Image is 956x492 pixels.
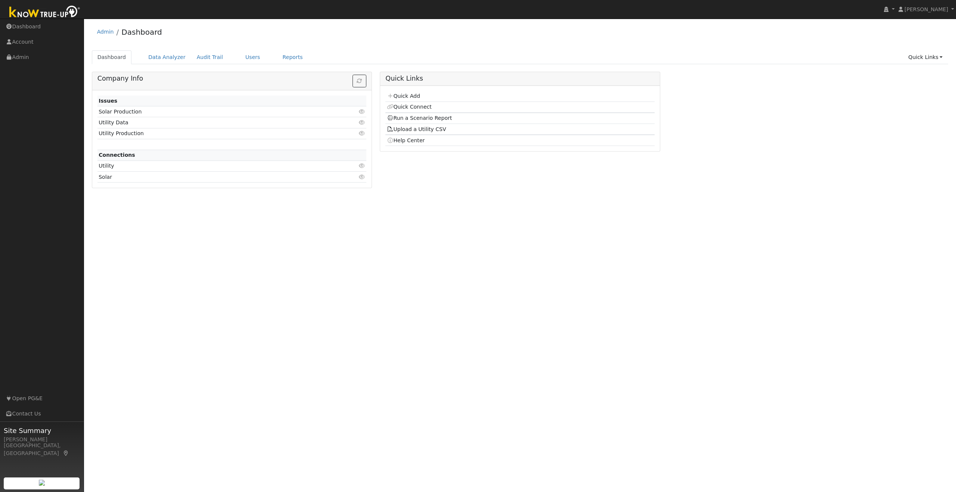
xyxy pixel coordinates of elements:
[63,450,69,456] a: Map
[358,163,365,168] i: Click to view
[92,50,132,64] a: Dashboard
[387,126,446,132] a: Upload a Utility CSV
[240,50,266,64] a: Users
[385,75,654,82] h5: Quick Links
[97,117,323,128] td: Utility Data
[97,128,323,139] td: Utility Production
[97,172,323,183] td: Solar
[903,50,948,64] a: Quick Links
[358,131,365,136] i: Click to view
[358,109,365,114] i: Click to view
[4,426,80,436] span: Site Summary
[121,28,162,37] a: Dashboard
[4,436,80,443] div: [PERSON_NAME]
[904,6,948,12] span: [PERSON_NAME]
[387,93,420,99] a: Quick Add
[97,75,366,82] h5: Company Info
[387,104,432,110] a: Quick Connect
[99,98,117,104] strong: Issues
[387,115,452,121] a: Run a Scenario Report
[358,174,365,180] i: Click to view
[97,161,323,171] td: Utility
[4,442,80,457] div: [GEOGRAPHIC_DATA], [GEOGRAPHIC_DATA]
[387,137,425,143] a: Help Center
[191,50,229,64] a: Audit Trail
[39,480,45,486] img: retrieve
[97,29,114,35] a: Admin
[143,50,191,64] a: Data Analyzer
[277,50,308,64] a: Reports
[97,106,323,117] td: Solar Production
[358,120,365,125] i: Click to view
[6,4,84,21] img: Know True-Up
[99,152,135,158] strong: Connections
